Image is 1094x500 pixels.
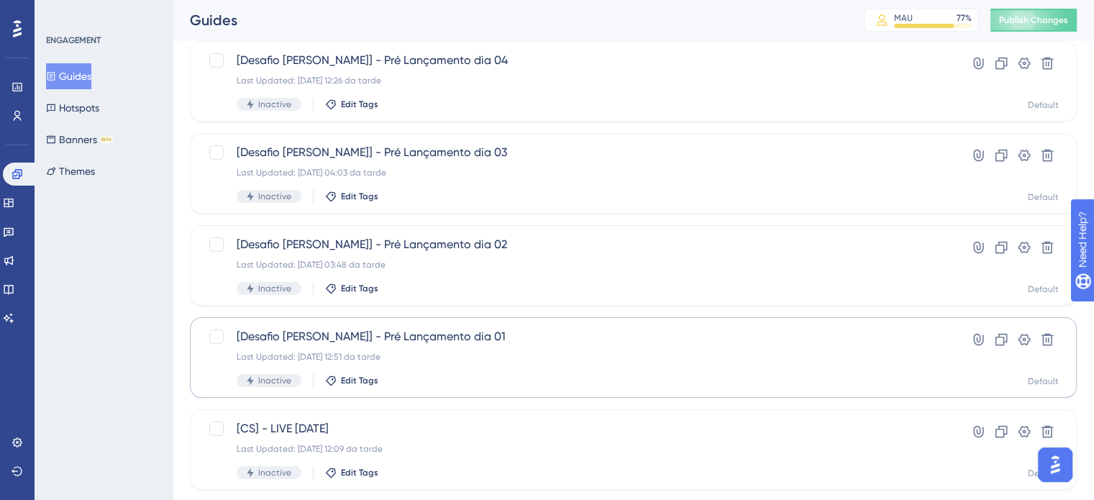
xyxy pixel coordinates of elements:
[237,52,915,69] span: [Desafio [PERSON_NAME]] - Pré Lançamento dia 04
[258,283,291,294] span: Inactive
[34,4,90,21] span: Need Help?
[258,99,291,110] span: Inactive
[999,14,1068,26] span: Publish Changes
[46,63,91,89] button: Guides
[325,99,378,110] button: Edit Tags
[341,99,378,110] span: Edit Tags
[258,467,291,478] span: Inactive
[957,12,972,24] div: 77 %
[894,12,913,24] div: MAU
[46,95,99,121] button: Hotspots
[1028,376,1059,387] div: Default
[341,283,378,294] span: Edit Tags
[46,35,101,46] div: ENGAGEMENT
[341,467,378,478] span: Edit Tags
[46,158,95,184] button: Themes
[46,127,113,153] button: BannersBETA
[237,236,915,253] span: [Desafio [PERSON_NAME]] - Pré Lançamento dia 02
[237,328,915,345] span: [Desafio [PERSON_NAME]] - Pré Lançamento dia 01
[237,144,915,161] span: [Desafio [PERSON_NAME]] - Pré Lançamento dia 03
[341,191,378,202] span: Edit Tags
[1028,283,1059,295] div: Default
[1034,443,1077,486] iframe: UserGuiding AI Assistant Launcher
[1028,468,1059,479] div: Default
[258,375,291,386] span: Inactive
[100,136,113,143] div: BETA
[341,375,378,386] span: Edit Tags
[325,467,378,478] button: Edit Tags
[190,10,828,30] div: Guides
[237,443,915,455] div: Last Updated: [DATE] 12:09 da tarde
[990,9,1077,32] button: Publish Changes
[325,283,378,294] button: Edit Tags
[325,191,378,202] button: Edit Tags
[237,420,915,437] span: [CS] - LIVE [DATE]
[1028,191,1059,203] div: Default
[237,259,915,271] div: Last Updated: [DATE] 03:48 da tarde
[237,167,915,178] div: Last Updated: [DATE] 04:03 da tarde
[1028,99,1059,111] div: Default
[237,351,915,363] div: Last Updated: [DATE] 12:51 da tarde
[258,191,291,202] span: Inactive
[237,75,915,86] div: Last Updated: [DATE] 12:26 da tarde
[325,375,378,386] button: Edit Tags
